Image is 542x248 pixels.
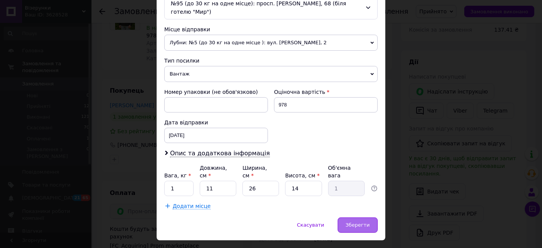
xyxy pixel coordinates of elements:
[274,88,378,96] div: Оціночна вартість
[164,35,378,51] span: Лубни: №5 (до 30 кг на одне місце ): вул. [PERSON_NAME], 2
[164,58,199,64] span: Тип посилки
[285,172,319,179] label: Висота, см
[170,150,270,157] span: Опис та додаткова інформація
[200,165,227,179] label: Довжина, см
[242,165,267,179] label: Ширина, см
[164,172,191,179] label: Вага, кг
[164,26,210,32] span: Місце відправки
[346,222,370,228] span: Зберегти
[328,164,365,179] div: Об'ємна вага
[173,203,211,209] span: Додати місце
[164,88,268,96] div: Номер упаковки (не обов'язково)
[164,119,268,126] div: Дата відправки
[164,66,378,82] span: Вантаж
[297,222,324,228] span: Скасувати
